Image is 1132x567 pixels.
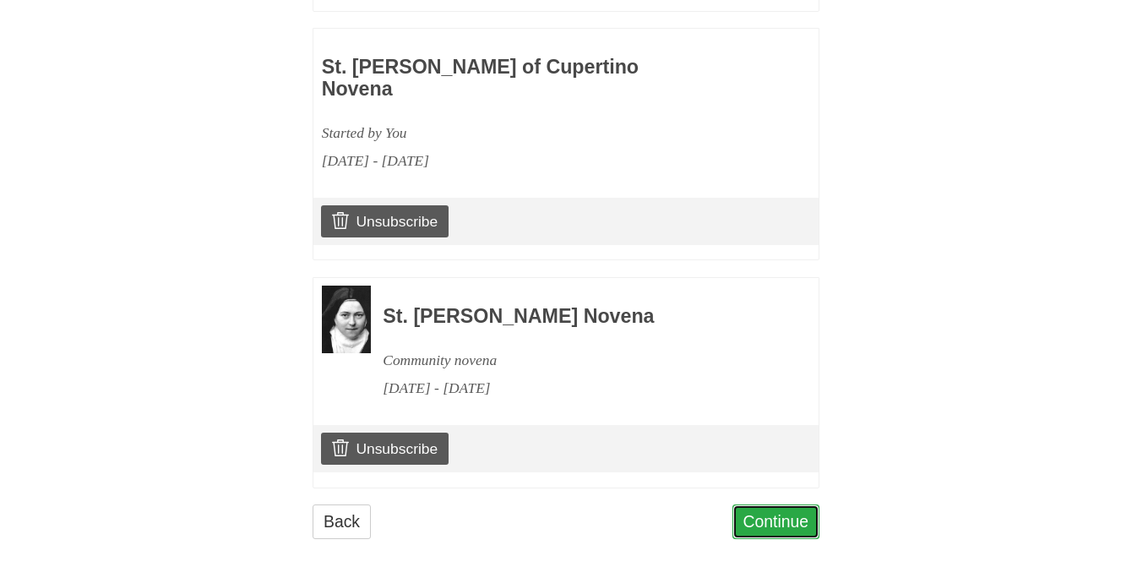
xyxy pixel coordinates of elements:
[322,286,371,353] img: Novena image
[383,346,773,374] div: Community novena
[322,57,712,100] h3: St. [PERSON_NAME] of Cupertino Novena
[383,306,773,328] h3: St. [PERSON_NAME] Novena
[322,147,712,175] div: [DATE] - [DATE]
[313,504,371,539] a: Back
[383,374,773,402] div: [DATE] - [DATE]
[322,119,712,147] div: Started by You
[321,205,449,237] a: Unsubscribe
[732,504,820,539] a: Continue
[321,433,449,465] a: Unsubscribe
